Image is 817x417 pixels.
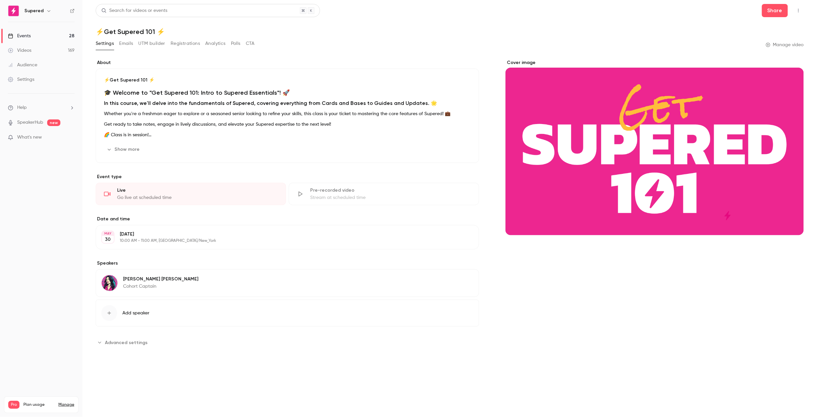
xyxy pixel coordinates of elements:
button: Analytics [205,38,226,49]
div: Events [8,33,31,39]
span: Pro [8,401,19,409]
div: Pre-recorded video [310,187,471,194]
h1: ⚡️Get Supered 101 ⚡️ [96,28,804,36]
span: Help [17,104,27,111]
div: Audience [8,62,37,68]
button: Advanced settings [96,337,151,348]
span: new [47,119,60,126]
div: Lindsey Smith[PERSON_NAME] [PERSON_NAME]Cohort Captain [96,269,479,297]
button: Edit [449,275,474,285]
div: Stream at scheduled time [310,194,471,201]
span: Advanced settings [105,339,147,346]
div: Live [117,187,278,194]
button: Share [762,4,788,17]
p: 🌈 Class is in session! [104,131,471,139]
p: Get ready to take notes, engage in lively discussions, and elevate your Supered expertise to the ... [104,120,471,128]
p: 10:00 AM - 11:00 AM, [GEOGRAPHIC_DATA]/New_York [120,238,444,243]
p: / 150 [60,409,74,415]
div: MAY [102,231,114,236]
button: Polls [231,38,241,49]
div: LiveGo live at scheduled time [96,183,286,205]
section: Advanced settings [96,337,479,348]
h6: Supered [24,8,44,14]
section: Cover image [506,59,804,235]
img: Supered [8,6,19,16]
span: Plan usage [23,402,54,407]
button: Settings [96,38,114,49]
button: Show more [104,144,144,155]
h2: In this course, we'll delve into the fundamentals of Supered, covering everything from Cards and ... [104,99,471,107]
p: [DATE] [120,231,444,238]
div: Pre-recorded videoStream at scheduled time [289,183,479,205]
p: Cohort Captain [123,283,198,290]
div: Settings [8,76,34,83]
div: Search for videos or events [101,7,167,14]
button: Add speaker [96,300,479,327]
a: SpeakerHub [17,119,43,126]
p: Videos [8,409,21,415]
a: Manage [58,402,74,407]
button: Emails [119,38,133,49]
iframe: Noticeable Trigger [67,135,75,141]
p: ⚡️Get Supered 101 ⚡️ [104,77,471,83]
button: UTM builder [139,38,165,49]
p: Whether you're a freshman eager to explore or a seasoned senior looking to refine your skills, th... [104,110,471,118]
p: Event type [96,174,479,180]
div: Go live at scheduled time [117,194,278,201]
li: help-dropdown-opener [8,104,75,111]
button: cover-image [785,217,799,230]
label: Cover image [506,59,804,66]
span: 169 [60,410,65,414]
h1: 🎓 Welcome to "Get Supered 101: Intro to Supered Essentials"! 🚀 [104,89,471,97]
a: Manage video [766,42,804,48]
span: Add speaker [122,310,149,316]
button: Registrations [171,38,200,49]
label: Speakers [96,260,479,267]
img: Lindsey Smith [102,275,117,291]
label: About [96,59,479,66]
label: Date and time [96,216,479,222]
div: Videos [8,47,31,54]
span: What's new [17,134,42,141]
p: 30 [105,236,111,243]
button: CTA [246,38,255,49]
p: [PERSON_NAME] [PERSON_NAME] [123,276,198,282]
